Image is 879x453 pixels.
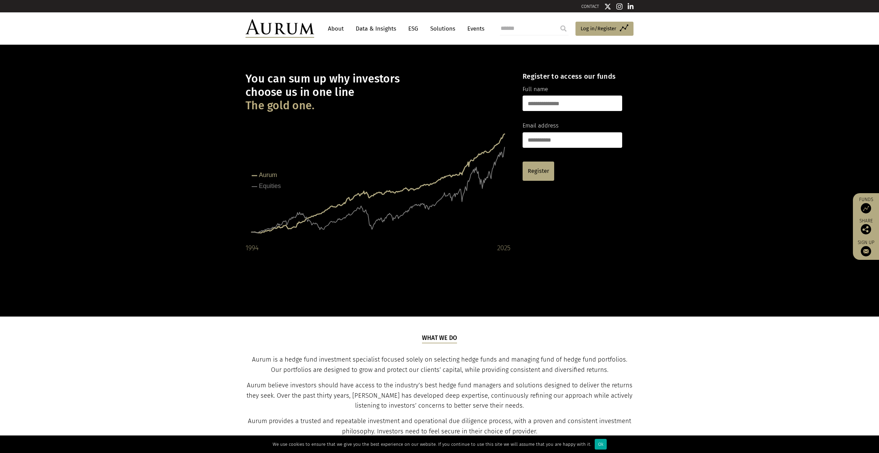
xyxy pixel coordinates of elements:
[422,334,457,343] h5: What we do
[259,172,277,178] tspan: Aurum
[604,3,611,10] img: Twitter icon
[352,22,400,35] a: Data & Insights
[575,22,633,36] a: Log in/Register
[246,72,511,112] h1: You can sum up why investors choose us in one line
[464,22,484,35] a: Events
[497,242,511,253] div: 2025
[557,22,570,35] input: Submit
[252,356,627,374] span: Aurum is a hedge fund investment specialist focused solely on selecting hedge funds and managing ...
[856,219,876,234] div: Share
[427,22,459,35] a: Solutions
[523,85,548,94] label: Full name
[248,417,631,435] span: Aurum provides a trusted and repeatable investment and operational due diligence process, with a ...
[856,197,876,213] a: Funds
[861,224,871,234] img: Share this post
[861,246,871,256] img: Sign up to our newsletter
[616,3,623,10] img: Instagram icon
[856,240,876,256] a: Sign up
[861,203,871,213] img: Access Funds
[246,99,315,112] span: The gold one.
[246,19,314,38] img: Aurum
[628,3,634,10] img: Linkedin icon
[523,121,559,130] label: Email address
[247,382,632,410] span: Aurum believe investors should have access to the industry’s best hedge fund managers and solutio...
[523,72,622,80] h4: Register to access our funds
[324,22,347,35] a: About
[595,439,607,450] div: Ok
[246,242,259,253] div: 1994
[523,162,554,181] a: Register
[405,22,422,35] a: ESG
[581,4,599,9] a: CONTACT
[581,24,616,33] span: Log in/Register
[259,183,281,189] tspan: Equities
